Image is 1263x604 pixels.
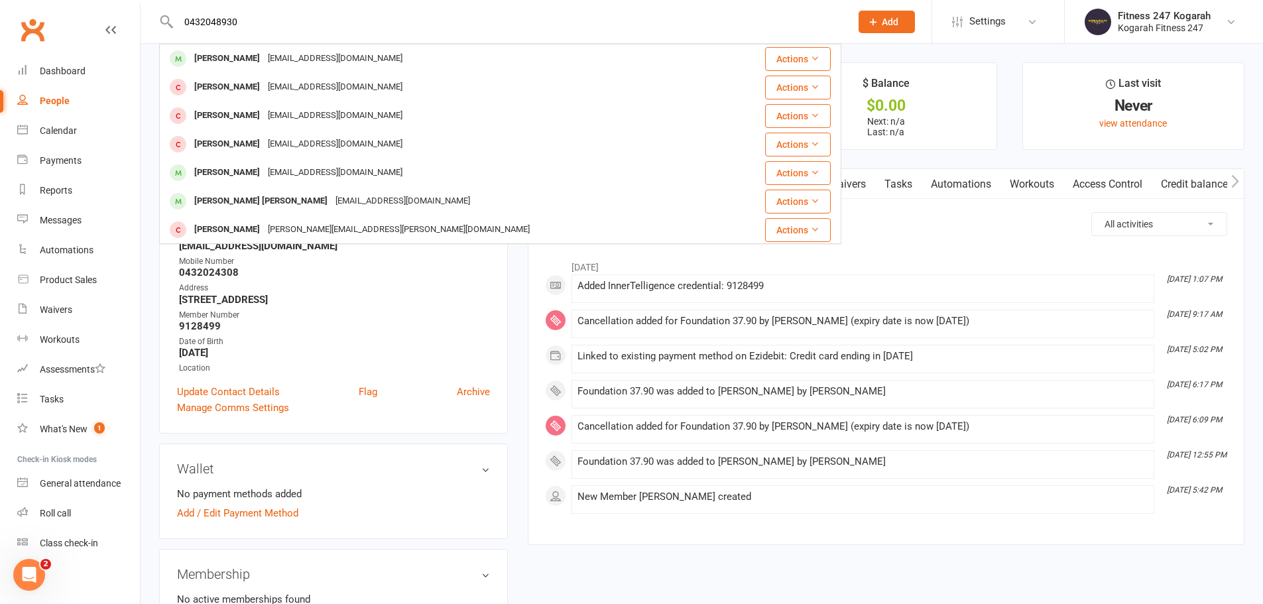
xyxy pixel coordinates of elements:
[264,135,406,154] div: [EMAIL_ADDRESS][DOMAIN_NAME]
[177,505,298,521] a: Add / Edit Payment Method
[264,106,406,125] div: [EMAIL_ADDRESS][DOMAIN_NAME]
[40,478,121,489] div: General attendance
[17,146,140,176] a: Payments
[17,206,140,235] a: Messages
[94,422,105,434] span: 1
[179,282,490,294] div: Address
[1118,22,1211,34] div: Kogarah Fitness 247
[40,274,97,285] div: Product Sales
[17,499,140,528] a: Roll call
[863,75,910,99] div: $ Balance
[190,106,264,125] div: [PERSON_NAME]
[1167,380,1222,389] i: [DATE] 6:17 PM
[179,335,490,348] div: Date of Birth
[577,316,1148,327] div: Cancellation added for Foundation 37.90 by [PERSON_NAME] (expiry date is now [DATE])
[1063,169,1152,200] a: Access Control
[190,49,264,68] div: [PERSON_NAME]
[174,13,841,31] input: Search...
[177,567,490,581] h3: Membership
[922,169,1000,200] a: Automations
[1167,345,1222,354] i: [DATE] 5:02 PM
[40,559,51,570] span: 2
[179,267,490,278] strong: 0432024308
[17,116,140,146] a: Calendar
[264,49,406,68] div: [EMAIL_ADDRESS][DOMAIN_NAME]
[1152,169,1237,200] a: Credit balance
[577,351,1148,362] div: Linked to existing payment method on Ezidebit: Credit card ending in [DATE]
[882,17,898,27] span: Add
[179,362,490,375] div: Location
[190,192,331,211] div: [PERSON_NAME] [PERSON_NAME]
[179,255,490,268] div: Mobile Number
[177,461,490,476] h3: Wallet
[40,215,82,225] div: Messages
[40,245,93,255] div: Automations
[40,334,80,345] div: Workouts
[788,99,985,113] div: $0.00
[40,364,105,375] div: Assessments
[1167,310,1222,319] i: [DATE] 9:17 AM
[765,190,831,213] button: Actions
[40,424,88,434] div: What's New
[577,280,1148,292] div: Added InnerTelligence credential: 9128499
[190,220,264,239] div: [PERSON_NAME]
[17,355,140,385] a: Assessments
[17,414,140,444] a: What's New1
[190,135,264,154] div: [PERSON_NAME]
[859,11,915,33] button: Add
[179,309,490,322] div: Member Number
[1106,75,1161,99] div: Last visit
[40,95,70,106] div: People
[177,486,490,502] li: No payment methods added
[331,192,474,211] div: [EMAIL_ADDRESS][DOMAIN_NAME]
[969,7,1006,36] span: Settings
[1167,415,1222,424] i: [DATE] 6:09 PM
[40,538,98,548] div: Class check-in
[264,78,406,97] div: [EMAIL_ADDRESS][DOMAIN_NAME]
[17,325,140,355] a: Workouts
[179,240,490,252] strong: [EMAIL_ADDRESS][DOMAIN_NAME]
[1167,274,1222,284] i: [DATE] 1:07 PM
[179,320,490,332] strong: 9128499
[1167,450,1227,459] i: [DATE] 12:55 PM
[179,347,490,359] strong: [DATE]
[17,86,140,116] a: People
[577,421,1148,432] div: Cancellation added for Foundation 37.90 by [PERSON_NAME] (expiry date is now [DATE])
[875,169,922,200] a: Tasks
[40,66,86,76] div: Dashboard
[577,491,1148,503] div: New Member [PERSON_NAME] created
[788,116,985,137] p: Next: n/a Last: n/a
[17,176,140,206] a: Reports
[40,508,71,518] div: Roll call
[17,385,140,414] a: Tasks
[1167,485,1222,495] i: [DATE] 5:42 PM
[190,78,264,97] div: [PERSON_NAME]
[17,295,140,325] a: Waivers
[177,400,289,416] a: Manage Comms Settings
[264,163,406,182] div: [EMAIL_ADDRESS][DOMAIN_NAME]
[765,76,831,99] button: Actions
[40,155,82,166] div: Payments
[16,13,49,46] a: Clubworx
[17,56,140,86] a: Dashboard
[359,384,377,400] a: Flag
[13,559,45,591] iframe: Intercom live chat
[1000,169,1063,200] a: Workouts
[40,185,72,196] div: Reports
[457,384,490,400] a: Archive
[765,161,831,185] button: Actions
[40,304,72,315] div: Waivers
[264,220,534,239] div: [PERSON_NAME][EMAIL_ADDRESS][PERSON_NAME][DOMAIN_NAME]
[17,235,140,265] a: Automations
[765,104,831,128] button: Actions
[1118,10,1211,22] div: Fitness 247 Kogarah
[577,386,1148,397] div: Foundation 37.90 was added to [PERSON_NAME] by [PERSON_NAME]
[177,384,280,400] a: Update Contact Details
[765,218,831,242] button: Actions
[40,394,64,404] div: Tasks
[1085,9,1111,35] img: thumb_image1749097489.png
[765,47,831,71] button: Actions
[545,253,1227,274] li: [DATE]
[1099,118,1167,129] a: view attendance
[765,133,831,156] button: Actions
